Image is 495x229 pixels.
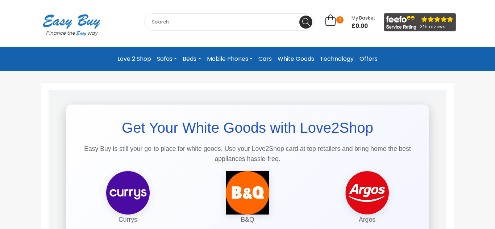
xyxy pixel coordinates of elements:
a: Offers [357,52,380,65]
a: 0 My Basket £0.00 [325,18,375,27]
p: Argos [313,215,421,225]
span: My Basket [352,14,375,21]
img: Currys Logo [106,171,150,215]
a: Sofas [154,52,180,65]
a: Mobile Phones [204,52,255,65]
img: Easy Buy [36,5,108,45]
input: Search [144,13,315,31]
span: 0 [336,16,344,24]
a: White Goods [275,52,317,65]
a: Love 2 Shop [115,52,154,65]
a: Cars [255,52,275,65]
p: B&Q [193,215,302,225]
a: Technology [317,52,357,65]
img: feefo_logo [384,13,456,31]
p: Currys [74,215,182,225]
h1: Get Your White Goods with Love2Shop [74,119,421,136]
img: Argos [345,171,389,215]
span: £0.00 [352,22,375,30]
a: Beds [180,52,204,65]
p: Easy Buy is still your go-to place for white goods. Use your Love2Shop card at top retailers and ... [74,144,421,164]
img: B&Q Logo [226,171,269,215]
